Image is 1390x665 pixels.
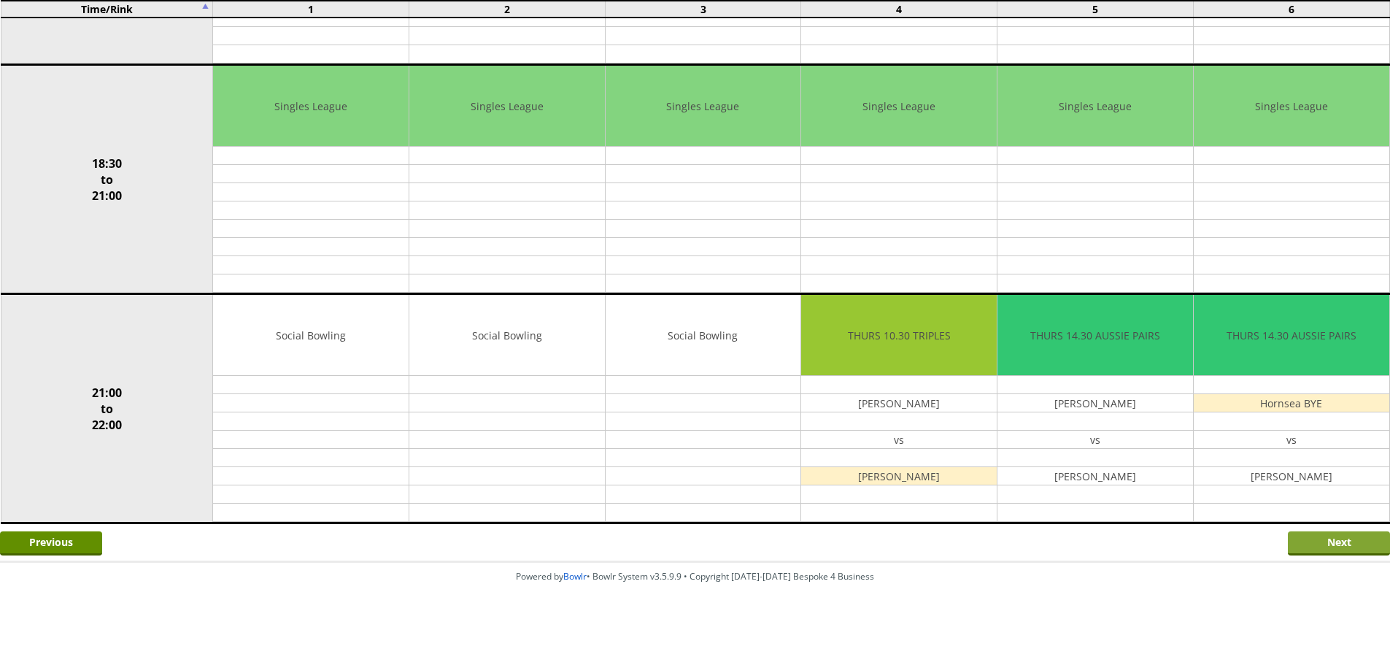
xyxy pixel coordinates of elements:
td: Time/Rink [1,1,213,18]
td: Hornsea BYE [1194,394,1389,412]
td: Singles League [1194,66,1389,147]
td: Social Bowling [409,295,605,376]
td: [PERSON_NAME] [801,467,997,485]
td: vs [997,431,1193,449]
td: [PERSON_NAME] [997,394,1193,412]
td: Social Bowling [606,295,801,376]
td: Singles League [213,66,409,147]
td: Singles League [606,66,801,147]
td: 4 [801,1,997,18]
td: THURS 14.30 AUSSIE PAIRS [997,295,1193,376]
td: Social Bowling [213,295,409,376]
td: 21:00 to 22:00 [1,294,213,523]
td: THURS 10.30 TRIPLES [801,295,997,376]
td: vs [801,431,997,449]
span: Powered by • Bowlr System v3.5.9.9 • Copyright [DATE]-[DATE] Bespoke 4 Business [516,570,874,583]
td: 3 [605,1,801,18]
td: 6 [1193,1,1389,18]
td: THURS 14.30 AUSSIE PAIRS [1194,295,1389,376]
td: 5 [997,1,1194,18]
td: [PERSON_NAME] [997,467,1193,485]
td: [PERSON_NAME] [801,394,997,412]
td: vs [1194,431,1389,449]
td: Singles League [409,66,605,147]
td: Singles League [801,66,997,147]
td: Singles League [997,66,1193,147]
td: 2 [409,1,605,18]
a: Bowlr [563,570,587,583]
td: 18:30 to 21:00 [1,65,213,294]
td: 1 [213,1,409,18]
td: [PERSON_NAME] [1194,467,1389,485]
input: Next [1288,531,1390,556]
